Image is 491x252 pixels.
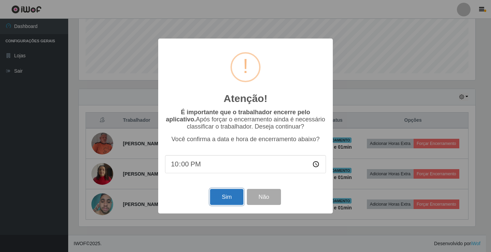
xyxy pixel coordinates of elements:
[224,92,267,105] h2: Atenção!
[165,109,326,130] p: Após forçar o encerramento ainda é necessário classificar o trabalhador. Deseja continuar?
[165,136,326,143] p: Você confirma a data e hora de encerramento abaixo?
[247,189,281,205] button: Não
[210,189,243,205] button: Sim
[166,109,310,123] b: É importante que o trabalhador encerre pelo aplicativo.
